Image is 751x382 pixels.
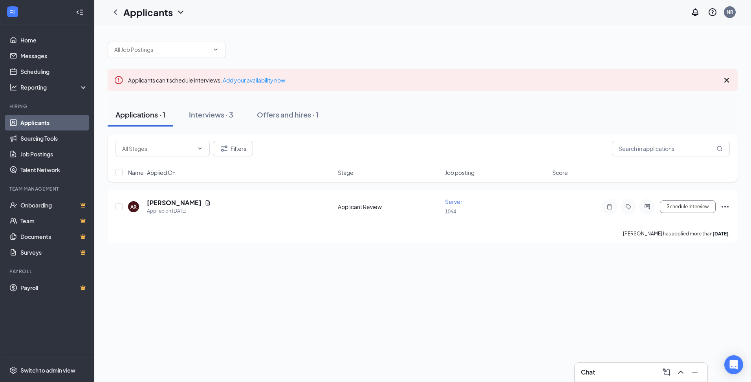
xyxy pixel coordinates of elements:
[20,146,88,162] a: Job Postings
[612,141,730,156] input: Search in applications
[76,8,84,16] svg: Collapse
[128,77,285,84] span: Applicants can't schedule interviews.
[623,230,730,237] p: [PERSON_NAME] has applied more than .
[20,130,88,146] a: Sourcing Tools
[674,366,687,378] button: ChevronUp
[676,367,685,377] svg: ChevronUp
[338,169,354,176] span: Stage
[20,244,88,260] a: SurveysCrown
[9,185,86,192] div: Team Management
[338,203,440,211] div: Applicant Review
[722,75,731,85] svg: Cross
[445,169,474,176] span: Job posting
[128,169,176,176] span: Name · Applied On
[205,200,211,206] svg: Document
[114,45,209,54] input: All Job Postings
[643,204,652,210] svg: ActiveChat
[20,197,88,213] a: OnboardingCrown
[689,366,701,378] button: Minimize
[223,77,285,84] a: Add your availability now
[147,198,201,207] h5: [PERSON_NAME]
[624,204,633,210] svg: Tag
[123,6,173,19] h1: Applicants
[20,64,88,79] a: Scheduling
[552,169,568,176] span: Score
[605,204,614,210] svg: Note
[20,48,88,64] a: Messages
[111,7,120,17] svg: ChevronLeft
[445,198,462,205] span: Server
[708,7,717,17] svg: QuestionInfo
[20,366,75,374] div: Switch to admin view
[9,366,17,374] svg: Settings
[212,46,219,53] svg: ChevronDown
[122,144,194,153] input: All Stages
[720,202,730,211] svg: Ellipses
[9,268,86,275] div: Payroll
[9,83,17,91] svg: Analysis
[724,355,743,374] div: Open Intercom Messenger
[20,162,88,178] a: Talent Network
[20,213,88,229] a: TeamCrown
[581,368,595,376] h3: Chat
[130,204,137,210] div: AR
[20,229,88,244] a: DocumentsCrown
[660,200,716,213] button: Schedule Interview
[690,367,700,377] svg: Minimize
[9,103,86,110] div: Hiring
[716,145,723,152] svg: MagnifyingGlass
[257,110,319,119] div: Offers and hires · 1
[147,207,211,215] div: Applied on [DATE]
[115,110,165,119] div: Applications · 1
[20,83,88,91] div: Reporting
[20,280,88,296] a: PayrollCrown
[189,110,233,119] div: Interviews · 3
[662,367,671,377] svg: ComposeMessage
[727,9,733,15] div: NR
[176,7,185,17] svg: ChevronDown
[691,7,700,17] svg: Notifications
[445,209,456,215] span: 1064
[660,366,673,378] button: ComposeMessage
[9,8,16,16] svg: WorkstreamLogo
[20,115,88,130] a: Applicants
[20,32,88,48] a: Home
[220,144,229,153] svg: Filter
[713,231,729,237] b: [DATE]
[114,75,123,85] svg: Error
[213,141,253,156] button: Filter Filters
[197,145,203,152] svg: ChevronDown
